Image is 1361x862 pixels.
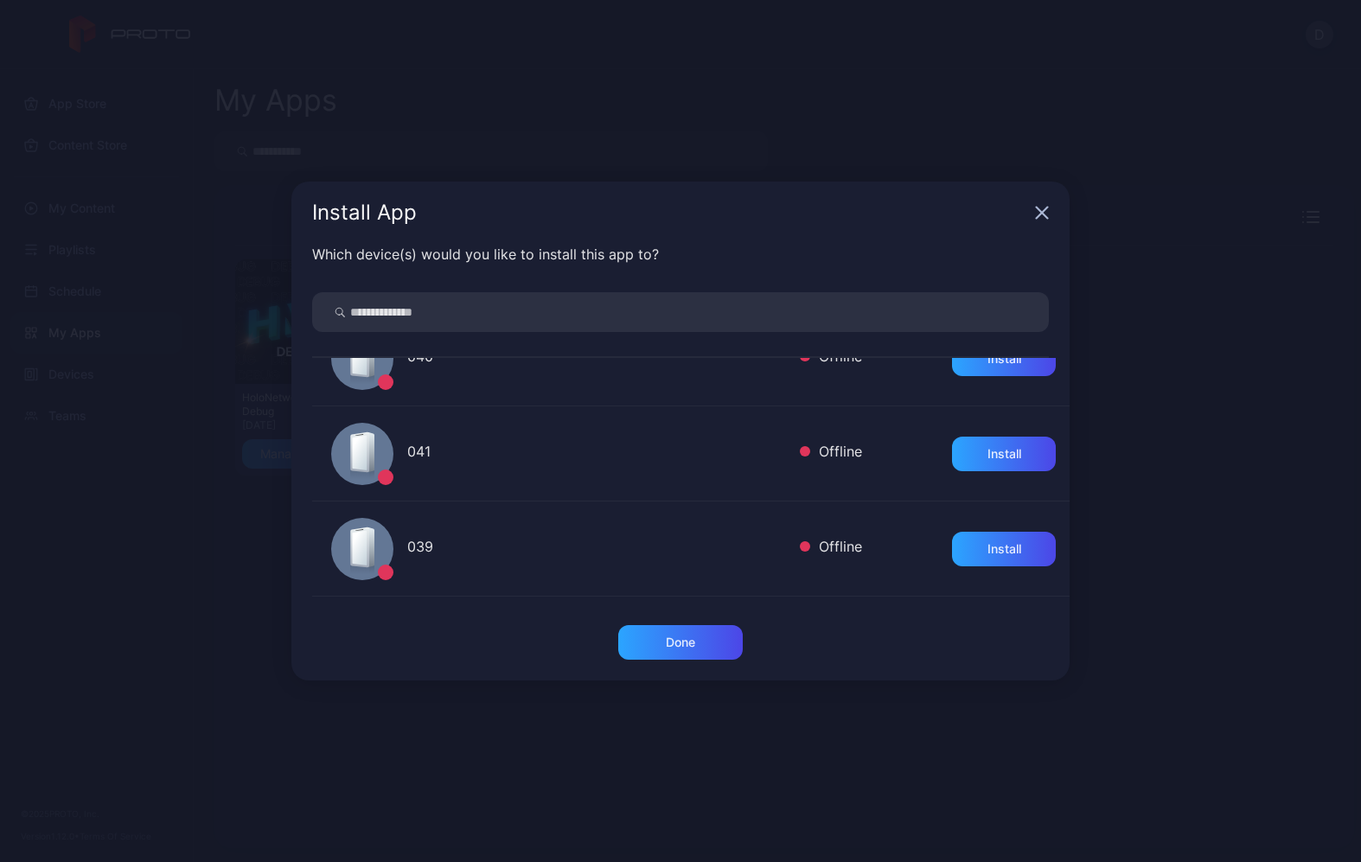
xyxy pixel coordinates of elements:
button: Install [952,532,1056,566]
div: Install [987,447,1021,461]
div: 040 [407,346,786,371]
div: Install [987,542,1021,556]
div: Done [666,635,695,649]
div: Offline [800,441,862,466]
div: 041 [407,441,786,466]
div: Install [987,352,1021,366]
button: Install [952,342,1056,376]
div: Which device(s) would you like to install this app to? [312,244,1049,265]
div: Offline [800,536,862,561]
div: Install App [312,202,1028,223]
div: Offline [800,346,862,371]
button: Install [952,437,1056,471]
button: Done [618,625,743,660]
div: 039 [407,536,786,561]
